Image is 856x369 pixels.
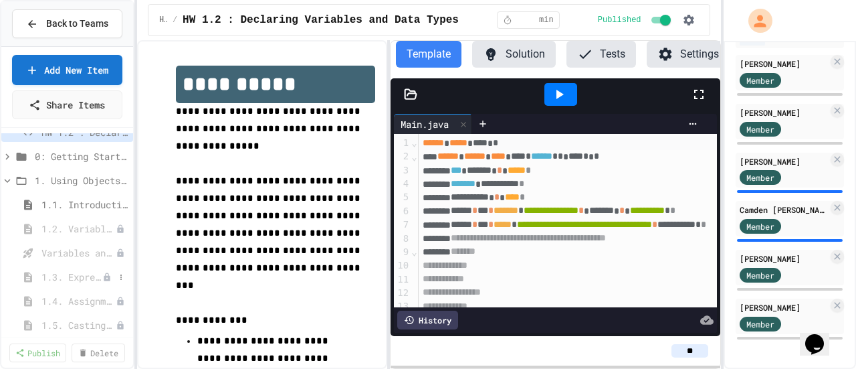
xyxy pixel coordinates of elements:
div: [PERSON_NAME] [740,58,828,70]
span: Member [746,74,774,86]
div: Content is published and visible to students [598,12,673,28]
div: [PERSON_NAME] [740,301,828,313]
span: 1.5. Casting and Ranges of Values [41,318,116,332]
div: 7 [394,218,411,232]
span: Variables and Data Types - Quiz [41,246,116,260]
div: 10 [394,259,411,273]
div: History [397,311,458,329]
div: Unpublished [116,321,125,330]
span: 1.4. Assignment and Input [41,294,116,308]
a: Delete [72,344,125,362]
span: Member [746,123,774,135]
div: 2 [394,150,411,163]
span: Fold line [411,151,417,162]
div: Unpublished [102,273,112,282]
span: Fold line [411,246,417,257]
div: Main.java [394,114,472,134]
div: 9 [394,246,411,259]
a: Add New Item [12,55,122,85]
div: [PERSON_NAME] [740,252,828,265]
iframe: chat widget [800,315,843,356]
div: Unpublished [116,297,125,306]
span: Published [598,15,641,25]
div: Unpublished [116,248,125,258]
button: More options [114,271,128,284]
span: HW 1.2 : Declaring Variables and Data Types [183,12,459,28]
span: Fold line [411,137,417,148]
div: 3 [394,164,411,177]
div: 11 [394,273,411,287]
span: Member [746,220,774,232]
span: min [539,15,554,25]
span: Back to Teams [46,17,108,31]
button: Back to Teams [12,9,122,38]
div: 5 [394,191,411,204]
span: 0: Getting Started [35,149,128,163]
div: 4 [394,177,411,191]
div: [PERSON_NAME] [740,155,828,167]
div: 1 [394,137,411,150]
div: Unpublished [116,224,125,234]
button: Template [396,41,461,68]
button: Tests [566,41,636,68]
span: 1.2. Variables and Data Types [41,222,116,236]
div: Camden [PERSON_NAME] [740,204,828,216]
div: [PERSON_NAME] [740,106,828,119]
span: Member [746,269,774,281]
a: Publish [9,344,66,362]
span: / [173,15,177,25]
div: My Account [734,5,776,36]
button: Settings [647,41,730,68]
button: Solution [472,41,556,68]
a: Share Items [12,90,122,119]
span: 1. Using Objects and Methods [35,173,128,188]
div: 6 [394,205,411,218]
span: 1.1. Introduction to Algorithms, Programming, and Compilers [41,198,128,212]
span: Member [746,318,774,330]
div: Main.java [394,117,455,131]
span: Homework [159,15,167,25]
div: 12 [394,287,411,300]
div: 8 [394,232,411,246]
span: 1.3. Expressions and Output [New] [41,270,102,284]
span: Member [746,171,774,183]
div: 13 [394,300,411,313]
